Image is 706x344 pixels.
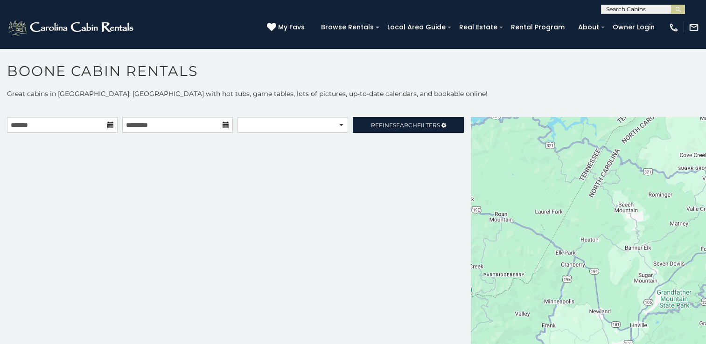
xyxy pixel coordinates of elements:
[669,22,679,33] img: phone-regular-white.png
[353,117,463,133] a: RefineSearchFilters
[383,20,450,34] a: Local Area Guide
[454,20,502,34] a: Real Estate
[393,122,417,129] span: Search
[7,18,136,37] img: White-1-2.png
[506,20,569,34] a: Rental Program
[371,122,440,129] span: Refine Filters
[278,22,305,32] span: My Favs
[573,20,604,34] a: About
[608,20,659,34] a: Owner Login
[689,22,699,33] img: mail-regular-white.png
[316,20,378,34] a: Browse Rentals
[267,22,307,33] a: My Favs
